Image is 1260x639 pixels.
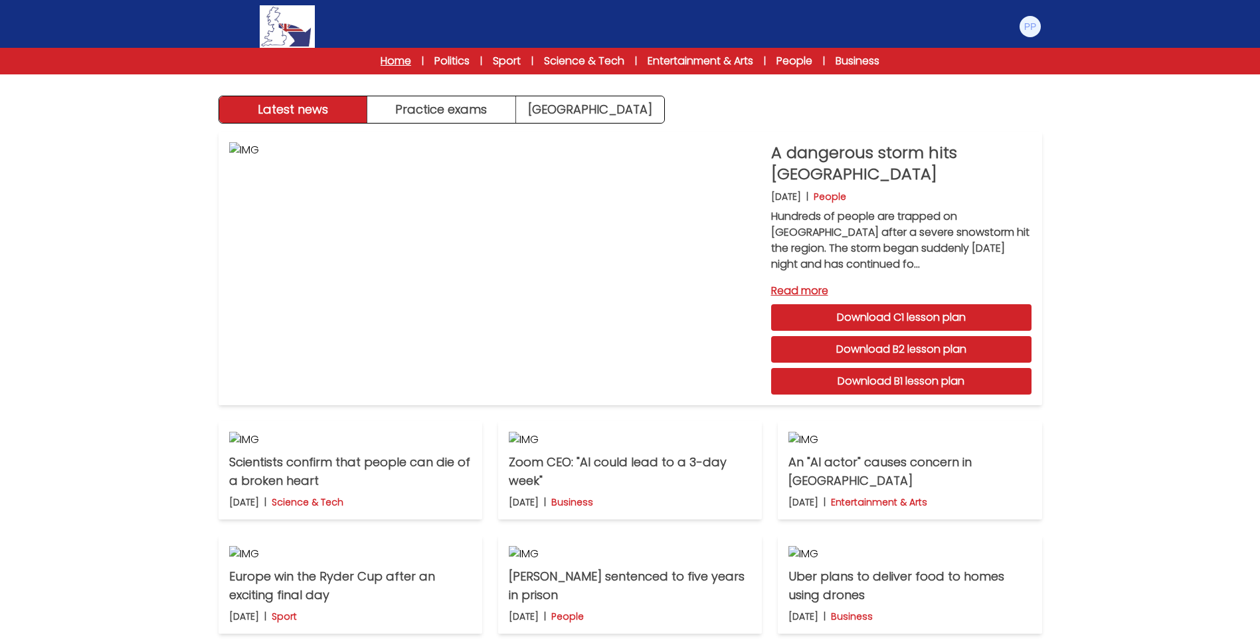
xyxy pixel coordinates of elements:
img: IMG [788,546,1031,562]
b: | [806,190,808,203]
a: IMG Uber plans to deliver food to homes using drones [DATE] | Business [778,535,1041,634]
p: [PERSON_NAME] sentenced to five years in prison [509,567,751,604]
a: Home [381,53,411,69]
a: People [776,53,812,69]
p: Zoom CEO: "AI could lead to a 3-day week" [509,453,751,490]
b: | [544,496,546,509]
button: Practice exams [367,96,516,123]
a: Download B1 lesson plan [771,368,1032,395]
p: [DATE] [229,496,259,509]
a: IMG Europe win the Ryder Cup after an exciting final day [DATE] | Sport [219,535,482,634]
p: Business [551,496,593,509]
span: | [422,54,424,68]
img: IMG [509,546,751,562]
a: Business [836,53,879,69]
a: Science & Tech [544,53,624,69]
p: Entertainment & Arts [831,496,927,509]
b: | [824,496,826,509]
img: IMG [788,432,1031,448]
span: | [480,54,482,68]
a: Entertainment & Arts [648,53,753,69]
p: People [551,610,584,623]
img: IMG [229,546,472,562]
b: | [264,496,266,509]
a: Download C1 lesson plan [771,304,1032,331]
b: | [264,610,266,623]
span: | [635,54,637,68]
p: Europe win the Ryder Cup after an exciting final day [229,567,472,604]
p: [DATE] [788,610,818,623]
a: Read more [771,283,1032,299]
img: Logo [260,5,314,48]
p: Uber plans to deliver food to homes using drones [788,567,1031,604]
p: A dangerous storm hits [GEOGRAPHIC_DATA] [771,142,1032,185]
b: | [544,610,546,623]
p: Science & Tech [272,496,343,509]
p: An "AI actor" causes concern in [GEOGRAPHIC_DATA] [788,453,1031,490]
a: Logo [219,5,357,48]
p: [DATE] [509,610,539,623]
p: [DATE] [788,496,818,509]
span: | [531,54,533,68]
p: Scientists confirm that people can die of a broken heart [229,453,472,490]
p: People [814,190,846,203]
a: Sport [493,53,521,69]
a: IMG Zoom CEO: "AI could lead to a 3-day week" [DATE] | Business [498,421,762,519]
b: | [824,610,826,623]
span: | [823,54,825,68]
img: IMG [229,432,472,448]
p: Business [831,610,873,623]
p: Hundreds of people are trapped on [GEOGRAPHIC_DATA] after a severe snowstorm hit the region. The ... [771,209,1032,272]
a: IMG [PERSON_NAME] sentenced to five years in prison [DATE] | People [498,535,762,634]
img: IMG [229,142,761,395]
p: Sport [272,610,297,623]
p: [DATE] [771,190,801,203]
a: Download B2 lesson plan [771,336,1032,363]
img: IMG [509,432,751,448]
span: | [764,54,766,68]
img: Paola Proto [1020,16,1041,37]
p: [DATE] [229,610,259,623]
a: [GEOGRAPHIC_DATA] [516,96,664,123]
a: IMG An "AI actor" causes concern in [GEOGRAPHIC_DATA] [DATE] | Entertainment & Arts [778,421,1041,519]
a: Politics [434,53,470,69]
a: IMG Scientists confirm that people can die of a broken heart [DATE] | Science & Tech [219,421,482,519]
p: [DATE] [509,496,539,509]
button: Latest news [219,96,368,123]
